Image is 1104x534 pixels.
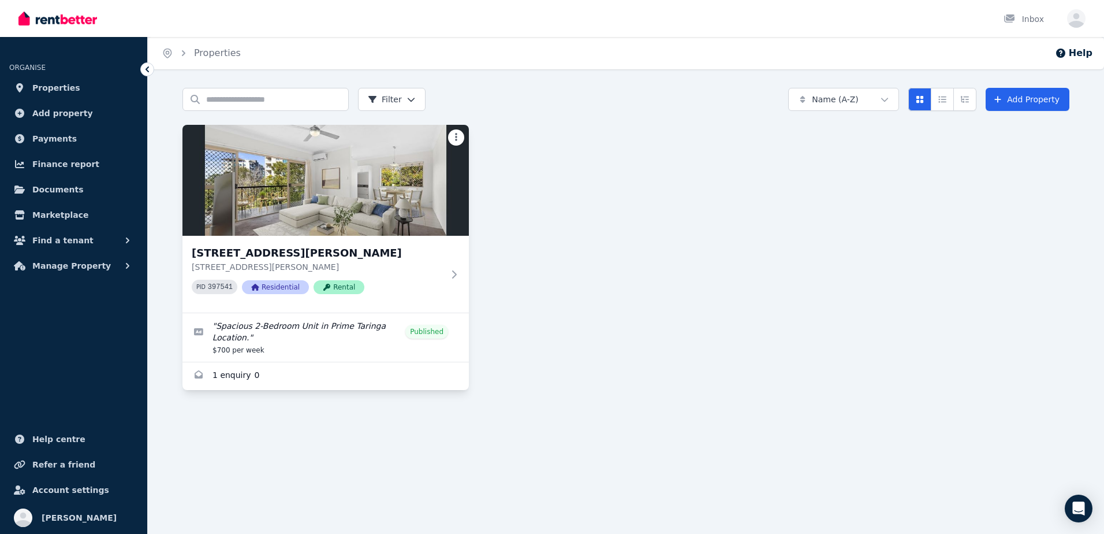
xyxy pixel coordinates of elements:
a: Payments [9,127,138,150]
button: Compact list view [931,88,954,111]
button: Filter [358,88,426,111]
span: [PERSON_NAME] [42,511,117,525]
button: Manage Property [9,254,138,277]
span: Documents [32,183,84,196]
span: Marketplace [32,208,88,222]
img: RentBetter [18,10,97,27]
button: Find a tenant [9,229,138,252]
small: PID [196,284,206,290]
span: Finance report [32,157,99,171]
a: Edit listing: Spacious 2-Bedroom Unit in Prime Taringa Location. [182,313,469,362]
a: Enquiries for Unit 8/162 Swann Rd, Taringa [182,362,469,390]
span: Help centre [32,432,85,446]
a: Help centre [9,428,138,451]
span: Filter [368,94,402,105]
button: Name (A-Z) [788,88,899,111]
a: Marketplace [9,203,138,227]
button: More options [448,129,464,146]
div: Inbox [1004,13,1044,25]
span: Name (A-Z) [812,94,859,105]
code: 397541 [208,283,233,291]
a: Finance report [9,153,138,176]
a: Add property [9,102,138,125]
a: Properties [194,47,241,58]
a: Refer a friend [9,453,138,476]
span: Find a tenant [32,233,94,247]
a: Properties [9,76,138,99]
button: Expanded list view [953,88,976,111]
span: Account settings [32,483,109,497]
span: Refer a friend [32,458,95,472]
span: Payments [32,132,77,146]
a: Documents [9,178,138,201]
button: Card view [908,88,931,111]
a: Account settings [9,479,138,502]
nav: Breadcrumb [148,37,255,69]
span: Add property [32,106,93,120]
span: Residential [242,280,309,294]
div: View options [908,88,976,111]
div: Open Intercom Messenger [1065,495,1092,522]
h3: [STREET_ADDRESS][PERSON_NAME] [192,245,443,261]
span: ORGANISE [9,64,46,72]
button: Help [1055,46,1092,60]
span: Rental [314,280,364,294]
p: [STREET_ADDRESS][PERSON_NAME] [192,261,443,273]
a: Add Property [986,88,1069,111]
span: Manage Property [32,259,111,273]
a: Unit 8/162 Swann Rd, Taringa[STREET_ADDRESS][PERSON_NAME][STREET_ADDRESS][PERSON_NAME]PID 397541R... [182,125,469,313]
span: Properties [32,81,80,95]
img: Unit 8/162 Swann Rd, Taringa [182,125,469,236]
